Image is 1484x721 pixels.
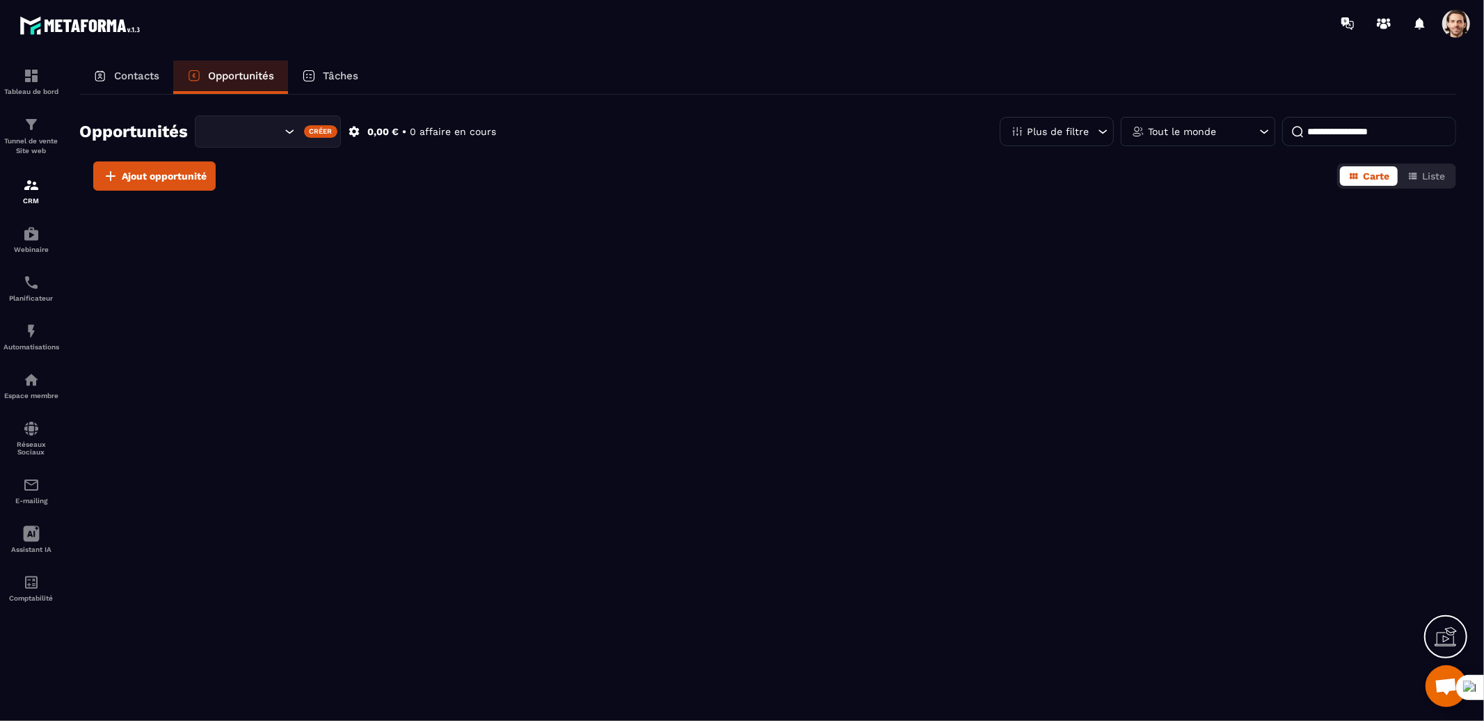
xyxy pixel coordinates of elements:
p: 0,00 € [367,125,399,138]
p: Contacts [114,70,159,82]
button: Carte [1340,166,1398,186]
p: Espace membre [3,392,59,399]
p: CRM [3,197,59,205]
a: formationformationTableau de bord [3,57,59,106]
img: formation [23,177,40,193]
img: social-network [23,420,40,437]
img: scheduler [23,274,40,291]
p: Plus de filtre [1027,127,1089,136]
a: Tâches [288,61,372,94]
img: formation [23,68,40,84]
p: Tunnel de vente Site web [3,136,59,156]
a: formationformationTunnel de vente Site web [3,106,59,166]
p: Assistant IA [3,546,59,553]
p: Réseaux Sociaux [3,441,59,456]
a: emailemailE-mailing [3,466,59,515]
img: email [23,477,40,493]
p: Tâches [323,70,358,82]
span: Ajout opportunité [122,169,207,183]
a: Opportunités [173,61,288,94]
p: Tableau de bord [3,88,59,95]
a: accountantaccountantComptabilité [3,564,59,612]
button: Liste [1399,166,1453,186]
a: Contacts [79,61,173,94]
img: formation [23,116,40,133]
div: Créer [304,125,338,138]
a: schedulerschedulerPlanificateur [3,264,59,312]
p: Tout le monde [1148,127,1216,136]
div: Search for option [195,116,341,148]
a: social-networksocial-networkRéseaux Sociaux [3,410,59,466]
a: formationformationCRM [3,166,59,215]
a: automationsautomationsAutomatisations [3,312,59,361]
span: Carte [1363,171,1389,182]
div: Mở cuộc trò chuyện [1426,665,1467,707]
a: Assistant IA [3,515,59,564]
p: Comptabilité [3,594,59,602]
p: 0 affaire en cours [410,125,496,138]
img: automations [23,323,40,340]
span: Liste [1422,171,1445,182]
button: Ajout opportunité [93,161,216,191]
p: • [402,125,406,138]
p: Planificateur [3,294,59,302]
p: E-mailing [3,497,59,505]
h2: Opportunités [79,118,188,145]
p: Opportunités [208,70,274,82]
p: Webinaire [3,246,59,253]
img: automations [23,372,40,388]
a: automationsautomationsEspace membre [3,361,59,410]
input: Search for option [207,124,281,139]
img: logo [19,13,145,38]
a: automationsautomationsWebinaire [3,215,59,264]
img: accountant [23,574,40,591]
img: automations [23,225,40,242]
p: Automatisations [3,343,59,351]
